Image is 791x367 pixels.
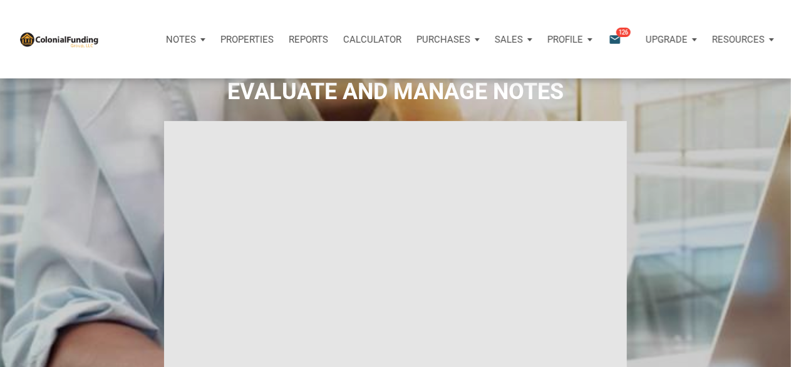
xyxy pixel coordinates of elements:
p: Reports [289,34,328,45]
button: Profile [540,21,600,58]
button: email126 [599,21,638,58]
p: Profile [547,34,583,45]
button: Sales [487,21,540,58]
p: Calculator [343,34,401,45]
p: Upgrade [646,34,688,45]
button: Purchases [409,21,487,58]
p: Sales [495,34,523,45]
button: Upgrade [638,21,705,58]
a: Properties [213,21,281,58]
span: 126 [616,27,631,37]
p: Purchases [416,34,470,45]
i: email [607,32,623,46]
p: Resources [712,34,765,45]
p: Properties [220,34,274,45]
button: Resources [705,21,782,58]
button: Notes [158,21,213,58]
button: Reports [281,21,336,58]
a: Calculator [336,21,409,58]
p: Notes [166,34,196,45]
